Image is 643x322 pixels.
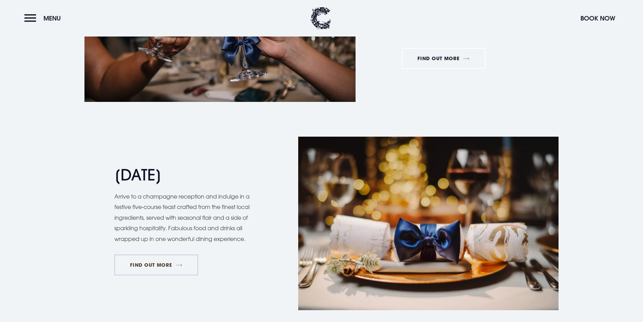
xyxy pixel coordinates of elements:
[114,255,198,275] a: FIND OUT MORE
[24,11,64,26] button: Menu
[402,48,486,69] a: FIND OUT MORE
[310,7,331,30] img: Clandeboye Lodge
[114,166,250,184] h2: [DATE]
[114,191,257,244] p: Arrive to a champagne reception and indulge in a festive five-course feast crafted from the fines...
[43,14,61,22] span: Menu
[577,11,619,26] button: Book Now
[298,137,559,310] img: Christmas Hotel in Northern Ireland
